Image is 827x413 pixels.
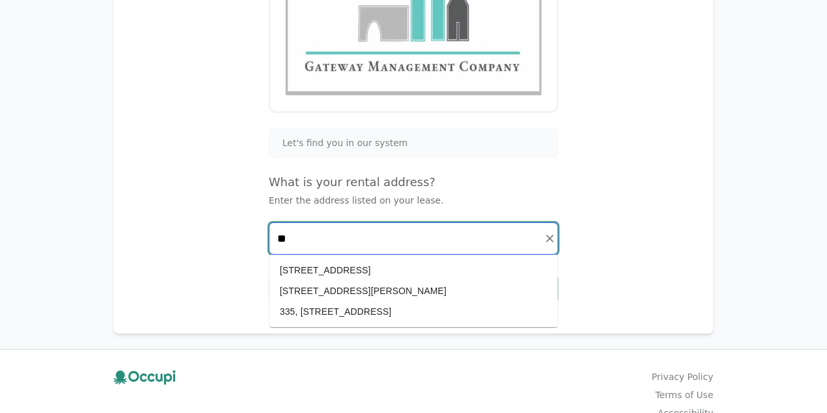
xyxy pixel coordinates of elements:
[282,136,408,149] span: Let's find you in our system
[652,370,713,383] a: Privacy Policy
[655,388,713,401] a: Terms of Use
[269,281,558,301] li: [STREET_ADDRESS][PERSON_NAME]
[541,229,559,248] button: Clear
[269,301,558,322] li: 335, [STREET_ADDRESS]
[269,194,558,207] p: Enter the address listed on your lease.
[269,173,558,191] h4: What is your rental address?
[269,223,558,254] input: Start typing...
[269,260,558,281] li: [STREET_ADDRESS]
